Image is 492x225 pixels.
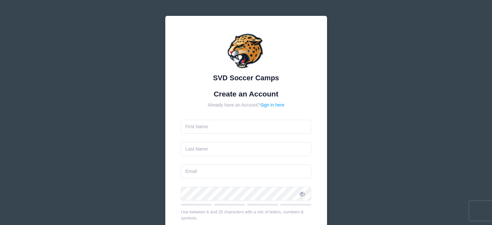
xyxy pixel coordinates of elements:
[181,164,311,178] input: Email
[181,209,311,221] div: Use between 6 and 25 characters with a mix of letters, numbers & symbols.
[181,102,311,108] div: Already have an Account?
[181,142,311,156] input: Last Name
[181,73,311,83] div: SVD Soccer Camps
[181,90,311,98] h1: Create an Account
[260,102,284,107] a: Sign in here
[227,32,266,71] img: SVD Soccer Camps
[181,120,311,134] input: First Name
